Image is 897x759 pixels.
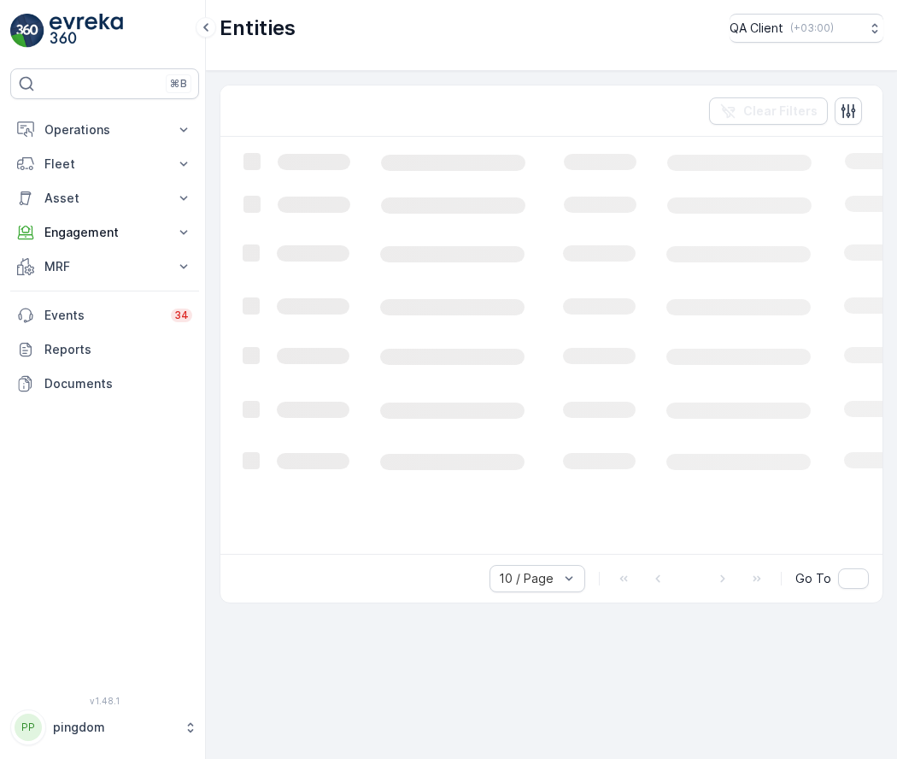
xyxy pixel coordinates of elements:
p: MRF [44,258,165,275]
a: Reports [10,332,199,367]
p: QA Client [730,20,783,37]
button: Fleet [10,147,199,181]
p: Clear Filters [743,103,818,120]
p: Reports [44,341,192,358]
img: logo [10,14,44,48]
button: Operations [10,113,199,147]
span: v 1.48.1 [10,696,199,706]
button: PPpingdom [10,709,199,745]
img: logo_light-DOdMpM7g.png [50,14,123,48]
p: Asset [44,190,165,207]
p: Entities [220,15,296,42]
span: Go To [795,570,831,587]
p: Fleet [44,156,165,173]
p: Events [44,307,161,324]
p: ( +03:00 ) [790,21,834,35]
button: QA Client(+03:00) [730,14,883,43]
a: Events34 [10,298,199,332]
p: Documents [44,375,192,392]
button: Clear Filters [709,97,828,125]
div: PP [15,714,42,741]
p: 34 [174,309,189,322]
button: Engagement [10,215,199,250]
p: ⌘B [170,77,187,91]
p: Engagement [44,224,165,241]
p: pingdom [53,719,175,736]
button: MRF [10,250,199,284]
a: Documents [10,367,199,401]
p: Operations [44,121,165,138]
button: Asset [10,181,199,215]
